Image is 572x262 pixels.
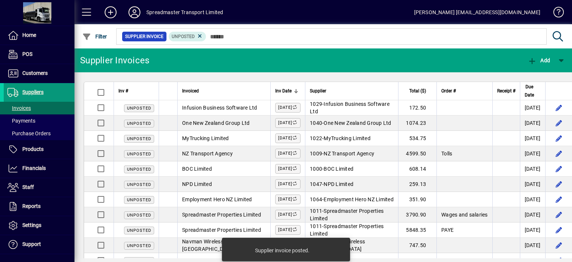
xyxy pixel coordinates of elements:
span: Supplier [310,87,326,95]
span: Support [22,241,41,247]
button: Edit [553,117,565,129]
span: NZ Transport Agency [182,151,233,157]
button: Edit [553,163,565,175]
span: PAYE [441,227,454,233]
div: Supplier invoice posted. [255,247,309,254]
div: Spreadmaster Transport Limited [146,6,223,18]
a: Financials [4,159,74,178]
span: Unposted [127,152,151,157]
td: 1074.23 [398,116,436,131]
span: POS [22,51,32,57]
td: - [305,177,398,192]
span: Invoiced [182,87,199,95]
button: Edit [553,148,565,160]
span: Add [528,57,550,63]
button: Edit [553,132,565,144]
a: Customers [4,64,74,83]
td: 172.50 [398,100,436,116]
span: NPD Limited [324,181,353,187]
label: [DATE] [275,103,301,113]
button: Edit [553,102,565,114]
a: Settings [4,216,74,235]
span: Customers [22,70,48,76]
label: [DATE] [275,225,301,235]
span: Unposted [127,106,151,111]
label: [DATE] [275,210,301,220]
td: - [305,161,398,177]
span: Employment Hero NZ Limited [182,196,252,202]
span: Suppliers [22,89,44,95]
span: Total ($) [409,87,426,95]
label: [DATE] [275,179,301,189]
label: [DATE] [275,118,301,128]
label: [DATE] [275,164,301,174]
span: 1009 [310,151,322,157]
span: BOC Limited [182,166,212,172]
button: Edit [553,209,565,221]
span: 1029 [310,101,322,107]
span: 1022 [310,135,322,141]
div: Inv # [118,87,154,95]
span: Inv Date [275,87,292,95]
td: 534.75 [398,131,436,146]
td: 747.50 [398,238,436,253]
span: Supplier Invoice [125,33,163,40]
td: [DATE] [520,222,545,238]
a: Invoices [4,102,74,114]
span: Unposted [127,228,151,233]
span: Settings [22,222,41,228]
td: 5848.35 [398,222,436,238]
td: 351.90 [398,192,436,207]
a: Reports [4,197,74,216]
span: Spreadmaster Properties Limited [310,208,384,221]
div: Inv Date [275,87,301,95]
div: [PERSON_NAME] [EMAIL_ADDRESS][DOMAIN_NAME] [414,6,540,18]
td: [DATE] [520,146,545,161]
a: Products [4,140,74,159]
td: - [305,100,398,116]
a: POS [4,45,74,64]
span: Unposted [127,213,151,218]
button: Edit [553,193,565,205]
span: 1000 [310,166,322,172]
span: MyTrucking Limited [182,135,229,141]
span: BOC Limited [324,166,353,172]
mat-chip: Invoice Status: Unposted [169,32,206,41]
div: Due Date [525,83,541,99]
a: Purchase Orders [4,127,74,140]
span: Invoices [7,105,31,111]
span: Spreadmaster Properties Limited [310,223,384,237]
td: [DATE] [520,161,545,177]
td: [DATE] [520,177,545,192]
button: Add [526,54,552,67]
span: One New Zealand Group Ltd [182,120,250,126]
a: Payments [4,114,74,127]
span: Tolls [441,151,452,157]
span: 1064 [310,196,322,202]
span: Infusion Business Software Ltd [182,105,257,111]
span: One New Zealand Group Ltd [324,120,391,126]
div: Supplier Invoices [80,54,149,66]
span: 1011 [310,223,322,229]
td: [DATE] [520,207,545,222]
span: 1011 [310,208,322,214]
span: 1047 [310,181,322,187]
td: - [305,207,398,222]
button: Edit [553,178,565,190]
span: Receipt # [497,87,515,95]
button: Profile [123,6,146,19]
span: Order # [441,87,456,95]
td: [DATE] [520,116,545,131]
span: Home [22,32,36,38]
td: - [305,192,398,207]
td: 4599.50 [398,146,436,161]
td: - [305,222,398,238]
span: Spreadmaster Properties Limited [182,212,261,218]
button: Filter [80,30,109,43]
button: Add [99,6,123,19]
span: Due Date [525,83,534,99]
div: Invoiced [182,87,266,95]
div: Total ($) [403,87,433,95]
span: Unposted [127,182,151,187]
a: Home [4,26,74,45]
